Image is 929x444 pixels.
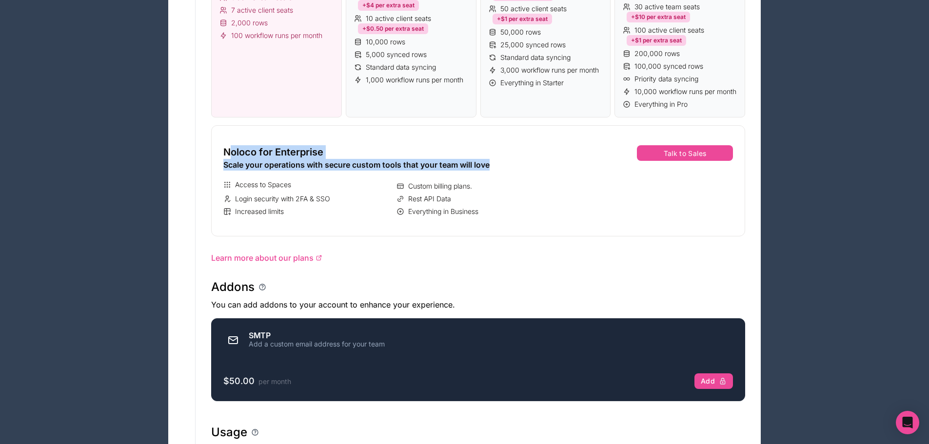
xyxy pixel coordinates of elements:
span: per month [258,377,291,386]
span: 100,000 synced rows [634,61,703,71]
div: +$10 per extra seat [627,12,690,22]
h1: Usage [211,425,247,440]
span: 200,000 rows [634,49,680,58]
span: 5,000 synced rows [366,50,427,59]
p: You can add addons to your account to enhance your experience. [211,299,745,310]
a: Learn more about our plans [211,252,745,264]
span: Everything in Pro [634,99,688,109]
span: $50.00 [223,376,255,386]
span: Access to Spaces [235,180,291,190]
span: 50,000 rows [500,27,541,37]
div: +$0.50 per extra seat [358,23,428,34]
div: SMTP [249,331,385,339]
div: +$1 per extra seat [627,35,686,46]
span: 10,000 workflow runs per month [634,87,736,97]
span: Learn more about our plans [211,252,314,264]
span: 3,000 workflow runs per month [500,65,599,75]
h1: Addons [211,279,255,295]
span: Standard data syncing [500,53,571,62]
span: 100 workflow runs per month [231,31,322,40]
button: Add [694,373,733,389]
div: +$1 per extra seat [493,14,552,24]
div: Open Intercom Messenger [896,411,919,434]
span: Noloco for Enterprise [223,145,323,159]
span: 10,000 rows [366,37,405,47]
div: Add [701,377,727,386]
span: Everything in Starter [500,78,564,88]
span: 7 active client seats [231,5,293,15]
span: Everything in Business [408,207,478,216]
span: 50 active client seats [500,4,567,14]
span: 10 active client seats [366,14,431,23]
span: 2,000 rows [231,18,268,28]
span: Rest API Data [408,194,451,204]
span: 1,000 workflow runs per month [366,75,463,85]
span: Priority data syncing [634,74,698,84]
span: Login security with 2FA & SSO [235,194,330,204]
button: Talk to Sales [637,145,733,161]
span: 30 active team seats [634,2,700,12]
span: 100 active client seats [634,25,704,35]
span: 25,000 synced rows [500,40,566,50]
div: Scale your operations with secure custom tools that your team will love [223,159,565,171]
div: Add a custom email address for your team [249,339,385,349]
span: Standard data syncing [366,62,436,72]
span: Increased limits [235,207,284,216]
span: Custom billing plans. [408,181,472,191]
